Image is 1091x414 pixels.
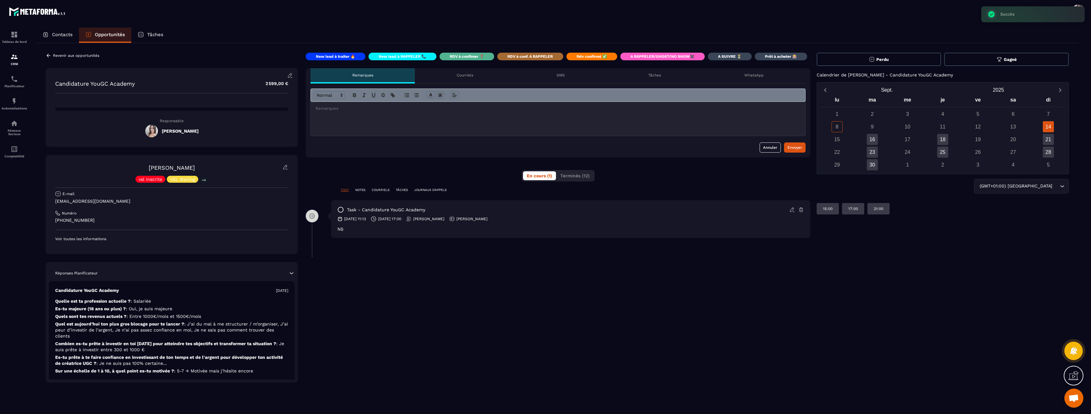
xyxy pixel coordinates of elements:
[337,227,804,232] div: NS
[2,26,27,48] a: formationformationTableau de bord
[874,206,883,211] p: 21:00
[127,314,201,319] span: : Entre 1000€/mois et 1500€/mois
[937,159,948,170] div: 2
[55,198,288,204] p: [EMAIL_ADDRESS][DOMAIN_NAME]
[276,288,288,293] p: [DATE]
[937,134,948,145] div: 18
[149,164,195,171] a: [PERSON_NAME]
[162,128,199,134] h5: [PERSON_NAME]
[1008,134,1019,145] div: 20
[1064,389,1083,408] div: Ouvrir le chat
[978,183,1054,190] span: (GMT+01:00) [GEOGRAPHIC_DATA]
[10,75,18,83] img: scheduler
[867,134,878,145] div: 16
[2,62,27,66] p: CRM
[820,95,855,107] div: lu
[131,28,170,43] a: Tâches
[784,142,806,153] button: Envoyer
[820,86,831,94] button: Previous month
[820,108,1066,170] div: Calendar days
[577,54,607,59] p: Rdv confirmé ✅
[2,93,27,115] a: automationsautomationsAutomatisations
[36,28,79,43] a: Contacts
[832,121,843,132] div: 8
[414,188,447,192] p: JOURNAUX D'APPELS
[344,216,366,221] p: [DATE] 11:13
[972,147,983,158] div: 26
[1054,183,1058,190] input: Search for option
[378,216,401,221] p: [DATE] 17:00
[316,54,355,59] p: New lead à traiter 🔥
[55,321,288,339] p: Quel est aujourd’hui ton plus gros blocage pour te lancer ?
[457,73,473,78] p: Courriels
[1004,57,1017,62] span: Gagné
[820,95,1066,170] div: Calendar wrapper
[55,236,288,241] p: Voir toutes les informations
[1043,147,1054,158] div: 28
[352,73,373,78] p: Remarques
[718,54,741,59] p: A SUIVRE ⏳
[55,298,288,304] p: Quelle est ta profession actuelle ?
[507,54,553,59] p: RDV à conf. A RAPPELER
[972,108,983,120] div: 5
[126,306,172,311] span: : Oui, je suis majeure
[174,368,253,373] span: : 5-7 → Motivée mais j’hésite encore
[55,306,288,312] p: Es-tu majeure (18 ans ou plus) ?
[2,84,27,88] p: Planificateur
[902,121,913,132] div: 10
[96,361,167,366] span: : Je ne suis pas 100% certaine...
[1031,95,1066,107] div: di
[55,354,288,366] p: Es-tu prête à te faire confiance en investissant de ton temps et de l'argent pour développer ton ...
[10,31,18,38] img: formation
[2,107,27,110] p: Automatisations
[2,129,27,136] p: Réseaux Sociaux
[560,173,590,178] span: Terminés (12)
[379,54,426,59] p: New lead à RAPPELER 📞
[10,120,18,127] img: social-network
[925,95,960,107] div: je
[876,57,889,62] span: Perdu
[55,368,288,374] p: Sur une échelle de 1 à 10, à quel point es-tu motivée ?
[355,188,365,192] p: NOTES
[2,115,27,141] a: social-networksocial-networkRéseaux Sociaux
[1008,159,1019,170] div: 4
[131,299,151,304] span: : Salariée
[890,95,925,107] div: me
[1043,159,1054,170] div: 5
[55,80,135,87] p: Candidature YouGC Academy
[630,54,695,59] p: A RAPPELER/GHOST/NO SHOW✖️
[787,144,802,151] div: Envoyer
[855,95,890,107] div: ma
[2,70,27,93] a: schedulerschedulerPlanificateur
[765,54,797,59] p: Prêt à acheter 🎰
[902,159,913,170] div: 1
[2,48,27,70] a: formationformationCRM
[867,147,878,158] div: 23
[2,141,27,163] a: accountantaccountantComptabilité
[55,271,98,276] p: Réponses Planificateur
[972,121,983,132] div: 12
[1008,108,1019,120] div: 6
[557,171,593,180] button: Terminés (12)
[832,159,843,170] div: 29
[9,6,66,17] img: logo
[832,147,843,158] div: 22
[372,188,389,192] p: COURRIELS
[55,341,288,353] p: Combien es-tu prête à investir en toi [DATE] pour atteindre tes objectifs et transformer ta situa...
[902,108,913,120] div: 3
[347,207,425,213] p: task - Candidature YouGC Academy
[55,313,288,319] p: Quels sont tes revenus actuels ?
[867,108,878,120] div: 2
[147,32,163,37] p: Tâches
[52,32,73,37] p: Contacts
[1043,121,1054,132] div: 14
[2,40,27,43] p: Tableau de bord
[1008,121,1019,132] div: 13
[527,173,552,178] span: En cours (1)
[10,53,18,61] img: formation
[1008,147,1019,158] div: 27
[960,95,996,107] div: ve
[1043,134,1054,145] div: 21
[456,216,487,221] p: [PERSON_NAME]
[972,159,983,170] div: 3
